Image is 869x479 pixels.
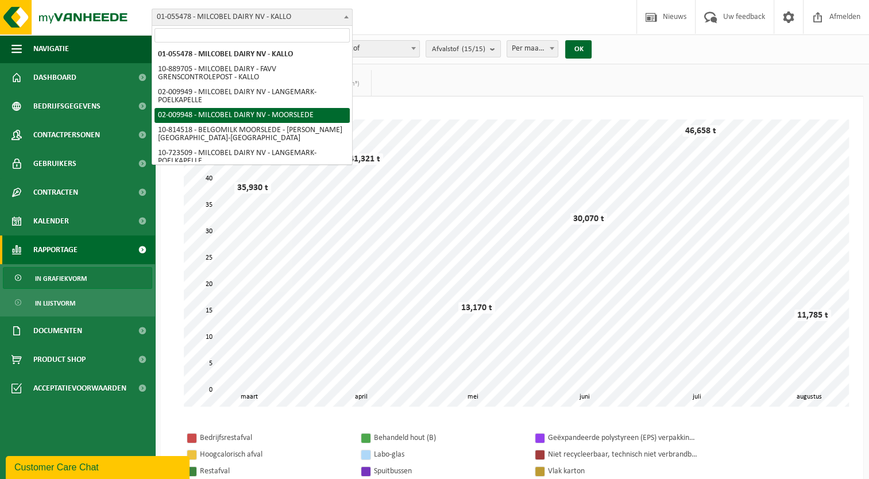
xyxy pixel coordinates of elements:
div: Geëxpandeerde polystyreen (EPS) verpakking (< 1 m² per stuk), recycleerbaar [548,431,697,445]
div: Restafval [200,464,349,478]
li: 02-009948 - MILCOBEL DAIRY NV - MOORSLEDE [155,108,350,123]
li: 02-009949 - MILCOBEL DAIRY NV - LANGEMARK-POELKAPELLE [155,85,350,108]
div: Vlak karton [548,464,697,478]
li: 10-723509 - MILCOBEL DAIRY NV - LANGEMARK-POELKAPELLE [155,146,350,169]
span: Contactpersonen [33,121,100,149]
div: Behandeld hout (B) [374,431,523,445]
div: 13,170 t [458,302,495,314]
iframe: chat widget [6,454,192,479]
span: 01-055478 - MILCOBEL DAIRY NV - KALLO [152,9,352,25]
div: 46,658 t [682,125,719,137]
span: Per maand [507,41,558,57]
div: Niet recycleerbaar, technisch niet verbrandbaar afval (brandbaar) [548,447,697,462]
button: OK [565,40,592,59]
span: Bedrijfsgegevens [33,92,101,121]
div: Hoogcalorisch afval [200,447,349,462]
span: Per afvalstof [314,40,420,57]
span: Per afvalstof [315,41,419,57]
span: Kalender [33,207,69,235]
span: In lijstvorm [35,292,75,314]
span: Documenten [33,316,82,345]
div: 11,785 t [794,310,831,321]
li: 10-814518 - BELGOMILK MOORSLEDE - [PERSON_NAME][GEOGRAPHIC_DATA]-[GEOGRAPHIC_DATA] [155,123,350,146]
span: Contracten [33,178,78,207]
span: Gebruikers [33,149,76,178]
button: Afvalstof(15/15) [426,40,501,57]
div: 35,930 t [234,182,271,194]
span: In grafiekvorm [35,268,87,289]
span: Per maand [507,40,559,57]
a: In grafiekvorm [3,267,152,289]
span: Acceptatievoorwaarden [33,374,126,403]
span: Rapportage [33,235,78,264]
count: (15/15) [462,45,485,53]
span: Dashboard [33,63,76,92]
span: Navigatie [33,34,69,63]
span: 01-055478 - MILCOBEL DAIRY NV - KALLO [152,9,353,26]
span: Afvalstof [432,41,485,58]
div: Spuitbussen [374,464,523,478]
div: 41,321 t [346,153,383,165]
div: 30,070 t [570,213,607,225]
li: 10-889705 - MILCOBEL DAIRY - FAVV GRENSCONTROLEPOST - KALLO [155,62,350,85]
a: In lijstvorm [3,292,152,314]
div: Labo-glas [374,447,523,462]
div: Bedrijfsrestafval [200,431,349,445]
li: 01-055478 - MILCOBEL DAIRY NV - KALLO [155,47,350,62]
span: Product Shop [33,345,86,374]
